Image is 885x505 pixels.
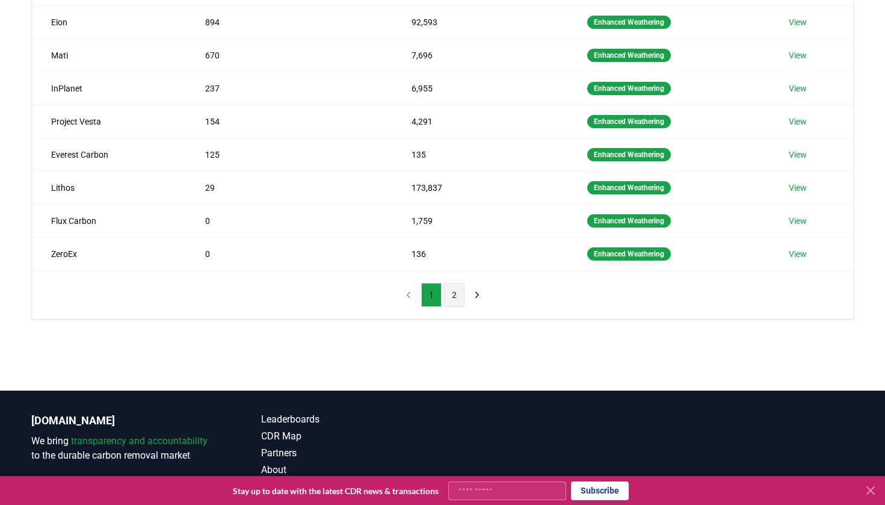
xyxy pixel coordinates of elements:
td: 136 [392,237,568,270]
a: About [261,463,443,477]
div: Enhanced Weathering [587,148,671,161]
td: 6,955 [392,72,568,105]
a: Leaderboards [261,412,443,427]
div: Enhanced Weathering [587,82,671,95]
td: 154 [186,105,393,138]
a: View [789,182,807,194]
td: 1,759 [392,204,568,237]
p: [DOMAIN_NAME] [31,412,213,429]
a: Partners [261,446,443,460]
div: Enhanced Weathering [587,16,671,29]
td: 92,593 [392,5,568,39]
a: View [789,82,807,94]
td: Everest Carbon [32,138,186,171]
span: transparency and accountability [71,435,208,447]
button: 1 [421,283,442,307]
a: View [789,149,807,161]
a: View [789,16,807,28]
td: Lithos [32,171,186,204]
button: next page [467,283,487,307]
div: Enhanced Weathering [587,115,671,128]
td: 894 [186,5,393,39]
td: Mati [32,39,186,72]
a: View [789,49,807,61]
td: 670 [186,39,393,72]
td: 135 [392,138,568,171]
a: CDR Map [261,429,443,444]
td: ZeroEx [32,237,186,270]
button: 2 [444,283,464,307]
td: Flux Carbon [32,204,186,237]
div: Enhanced Weathering [587,181,671,194]
td: 29 [186,171,393,204]
td: Eion [32,5,186,39]
p: We bring to the durable carbon removal market [31,434,213,463]
td: 173,837 [392,171,568,204]
div: Enhanced Weathering [587,49,671,62]
td: 237 [186,72,393,105]
a: View [789,116,807,128]
td: 125 [186,138,393,171]
td: 4,291 [392,105,568,138]
td: 0 [186,237,393,270]
div: Enhanced Weathering [587,247,671,261]
td: Project Vesta [32,105,186,138]
td: InPlanet [32,72,186,105]
a: View [789,248,807,260]
td: 7,696 [392,39,568,72]
div: Enhanced Weathering [587,214,671,228]
a: View [789,215,807,227]
td: 0 [186,204,393,237]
